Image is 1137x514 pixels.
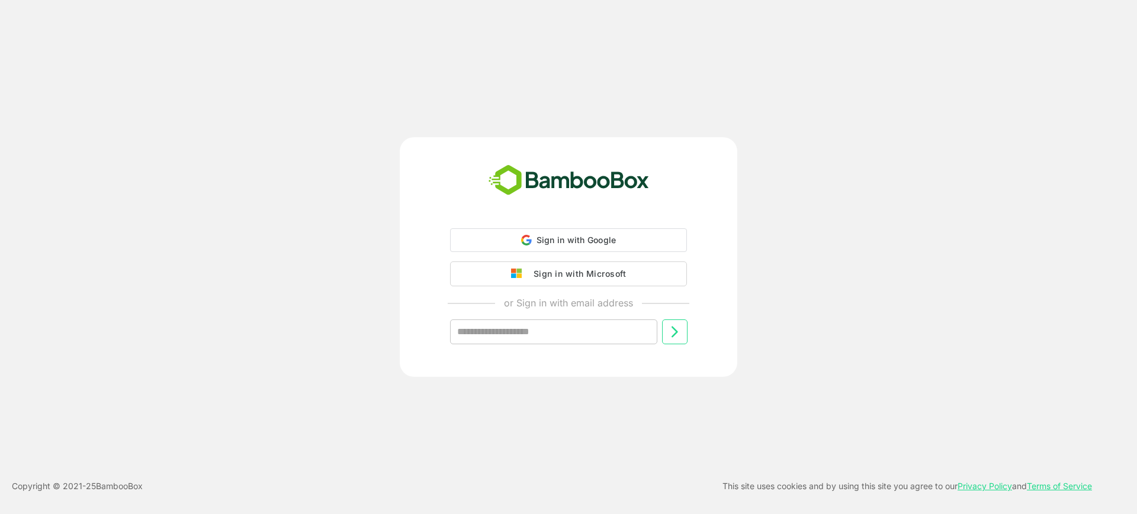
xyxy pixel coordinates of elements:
a: Terms of Service [1027,481,1092,491]
button: Sign in with Microsoft [450,261,687,286]
p: Copyright © 2021- 25 BambooBox [12,479,143,493]
a: Privacy Policy [958,481,1012,491]
img: bamboobox [482,161,656,200]
p: or Sign in with email address [504,296,633,310]
div: Sign in with Microsoft [528,266,626,282]
img: google [511,269,528,279]
p: This site uses cookies and by using this site you agree to our and [722,479,1092,493]
span: Sign in with Google [537,235,616,245]
div: Sign in with Google [450,228,687,252]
